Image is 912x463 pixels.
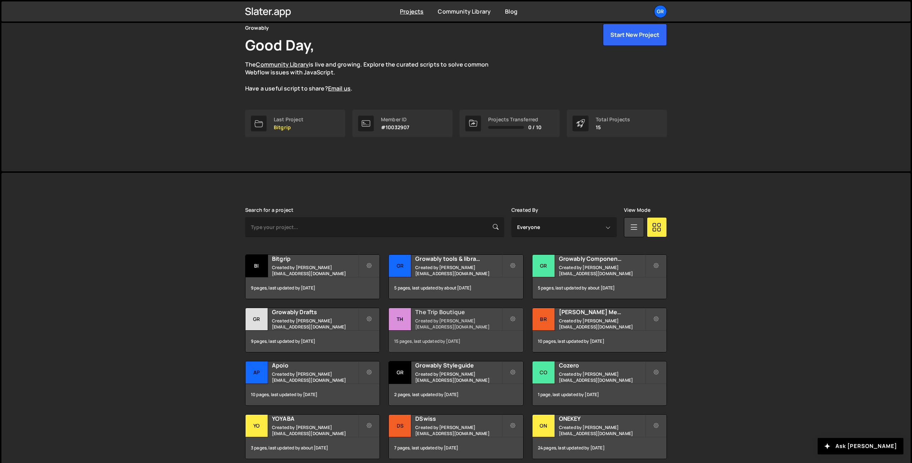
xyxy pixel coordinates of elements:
label: Created By [511,207,539,213]
div: YO [246,415,268,437]
a: Projects [400,8,423,15]
small: Created by [PERSON_NAME][EMAIL_ADDRESS][DOMAIN_NAME] [272,318,358,330]
p: The is live and growing. Explore the curated scripts to solve common Webflow issues with JavaScri... [245,60,502,93]
div: 15 pages, last updated by [DATE] [389,331,523,352]
small: Created by [PERSON_NAME][EMAIL_ADDRESS][DOMAIN_NAME] [415,318,501,330]
div: ON [532,415,555,437]
small: Created by [PERSON_NAME][EMAIL_ADDRESS][DOMAIN_NAME] [272,424,358,437]
h1: Good Day, [245,35,314,55]
h2: Growably Drafts [272,308,358,316]
p: #10032907 [381,125,409,130]
a: Gr Growably Styleguide Created by [PERSON_NAME][EMAIL_ADDRESS][DOMAIN_NAME] 2 pages, last updated... [388,361,523,406]
a: Email us [328,84,351,92]
div: Growably [245,24,269,32]
div: Br [532,308,555,331]
a: Gr [654,5,667,18]
div: Gr [246,308,268,331]
button: Ask [PERSON_NAME] [818,438,903,454]
a: Last Project Bitgrip [245,110,345,137]
div: 10 pages, last updated by [DATE] [532,331,666,352]
div: 9 pages, last updated by [DATE] [246,277,380,299]
a: Co Cozero Created by [PERSON_NAME][EMAIL_ADDRESS][DOMAIN_NAME] 1 page, last updated by [DATE] [532,361,667,406]
a: YO YOYABA Created by [PERSON_NAME][EMAIL_ADDRESS][DOMAIN_NAME] 3 pages, last updated by about [DATE] [245,414,380,459]
small: Created by [PERSON_NAME][EMAIL_ADDRESS][DOMAIN_NAME] [559,264,645,277]
h2: Growably Component Library [559,255,645,263]
div: Projects Transferred [488,117,541,122]
div: 5 pages, last updated by about [DATE] [389,277,523,299]
a: ON ONEKEY Created by [PERSON_NAME][EMAIL_ADDRESS][DOMAIN_NAME] 24 pages, last updated by [DATE] [532,414,667,459]
label: Search for a project [245,207,293,213]
div: 10 pages, last updated by [DATE] [246,384,380,405]
a: Community Library [256,60,309,68]
div: Th [389,308,411,331]
small: Created by [PERSON_NAME][EMAIL_ADDRESS][DOMAIN_NAME] [559,424,645,437]
a: Community Library [438,8,491,15]
h2: Apoio [272,361,358,369]
small: Created by [PERSON_NAME][EMAIL_ADDRESS][DOMAIN_NAME] [415,371,501,383]
div: Ap [246,361,268,384]
a: Gr Growably Drafts Created by [PERSON_NAME][EMAIL_ADDRESS][DOMAIN_NAME] 9 pages, last updated by ... [245,308,380,352]
div: Gr [389,255,411,277]
input: Type your project... [245,217,504,237]
a: Ap Apoio Created by [PERSON_NAME][EMAIL_ADDRESS][DOMAIN_NAME] 10 pages, last updated by [DATE] [245,361,380,406]
small: Created by [PERSON_NAME][EMAIL_ADDRESS][DOMAIN_NAME] [272,264,358,277]
h2: Cozero [559,361,645,369]
div: 2 pages, last updated by [DATE] [389,384,523,405]
h2: Growably Styleguide [415,361,501,369]
div: DS [389,415,411,437]
label: View Mode [624,207,650,213]
div: Total Projects [596,117,630,122]
span: 0 / 10 [528,125,541,130]
h2: ONEKEY [559,415,645,423]
div: 7 pages, last updated by [DATE] [389,437,523,459]
a: Th The Trip Boutique Created by [PERSON_NAME][EMAIL_ADDRESS][DOMAIN_NAME] 15 pages, last updated ... [388,308,523,352]
div: 5 pages, last updated by about [DATE] [532,277,666,299]
a: Bi Bitgrip Created by [PERSON_NAME][EMAIL_ADDRESS][DOMAIN_NAME] 9 pages, last updated by [DATE] [245,254,380,299]
h2: DSwiss [415,415,501,423]
div: 3 pages, last updated by about [DATE] [246,437,380,459]
a: Gr Growably Component Library Created by [PERSON_NAME][EMAIL_ADDRESS][DOMAIN_NAME] 5 pages, last ... [532,254,667,299]
a: Gr Growably tools & libraries Created by [PERSON_NAME][EMAIL_ADDRESS][DOMAIN_NAME] 5 pages, last ... [388,254,523,299]
p: Bitgrip [274,125,303,130]
h2: The Trip Boutique [415,308,501,316]
small: Created by [PERSON_NAME][EMAIL_ADDRESS][DOMAIN_NAME] [559,371,645,383]
div: Last Project [274,117,303,122]
small: Created by [PERSON_NAME][EMAIL_ADDRESS][DOMAIN_NAME] [559,318,645,330]
p: 15 [596,125,630,130]
h2: YOYABA [272,415,358,423]
h2: [PERSON_NAME] Media [559,308,645,316]
div: Gr [389,361,411,384]
small: Created by [PERSON_NAME][EMAIL_ADDRESS][DOMAIN_NAME] [415,424,501,437]
small: Created by [PERSON_NAME][EMAIL_ADDRESS][DOMAIN_NAME] [272,371,358,383]
div: 24 pages, last updated by [DATE] [532,437,666,459]
a: Blog [505,8,517,15]
h2: Growably tools & libraries [415,255,501,263]
a: DS DSwiss Created by [PERSON_NAME][EMAIL_ADDRESS][DOMAIN_NAME] 7 pages, last updated by [DATE] [388,414,523,459]
div: Bi [246,255,268,277]
button: Start New Project [603,24,667,46]
div: Co [532,361,555,384]
div: 1 page, last updated by [DATE] [532,384,666,405]
div: Member ID [381,117,409,122]
div: Gr [532,255,555,277]
h2: Bitgrip [272,255,358,263]
a: Br [PERSON_NAME] Media Created by [PERSON_NAME][EMAIL_ADDRESS][DOMAIN_NAME] 10 pages, last update... [532,308,667,352]
small: Created by [PERSON_NAME][EMAIL_ADDRESS][DOMAIN_NAME] [415,264,501,277]
div: 9 pages, last updated by [DATE] [246,331,380,352]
